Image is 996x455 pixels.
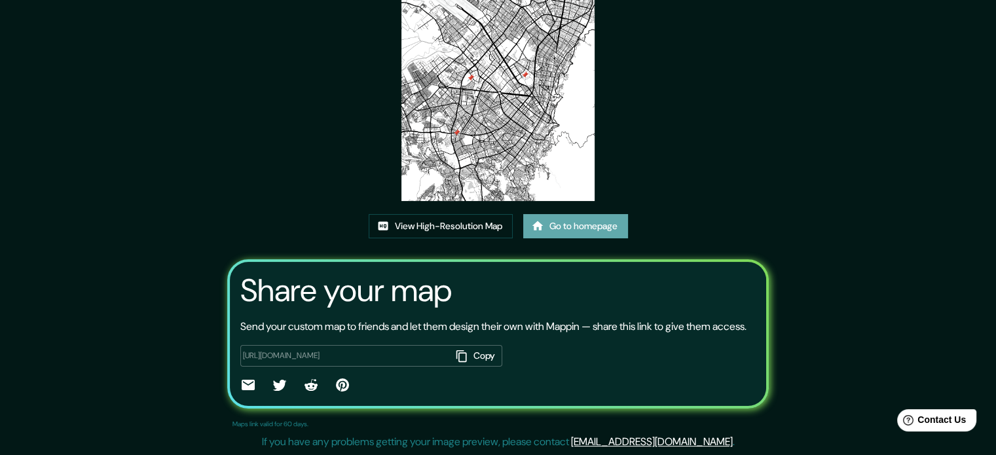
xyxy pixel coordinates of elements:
p: Send your custom map to friends and let them design their own with Mappin — share this link to gi... [240,319,747,335]
iframe: Help widget launcher [879,404,982,441]
h3: Share your map [240,272,452,309]
a: [EMAIL_ADDRESS][DOMAIN_NAME] [571,435,733,448]
a: View High-Resolution Map [369,214,513,238]
p: If you have any problems getting your image preview, please contact . [262,434,735,450]
button: Copy [451,345,502,367]
p: Maps link valid for 60 days. [232,419,308,429]
a: Go to homepage [523,214,628,238]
